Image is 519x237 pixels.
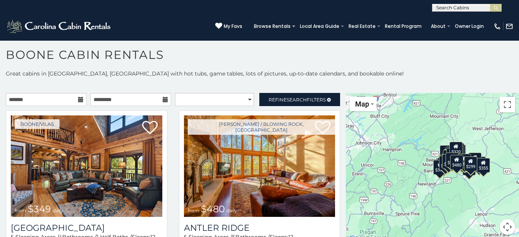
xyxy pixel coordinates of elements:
[201,203,225,215] span: $480
[11,115,162,217] img: Diamond Creek Lodge
[53,208,63,213] span: daily
[500,219,515,235] button: Map camera controls
[188,208,199,213] span: from
[269,97,326,103] span: Refine Filters
[215,22,242,30] a: My Favs
[458,154,471,168] div: $380
[477,158,490,173] div: $355
[355,100,369,108] span: Map
[226,208,237,213] span: daily
[224,23,242,30] span: My Favs
[464,156,477,171] div: $299
[505,22,513,30] img: mail-regular-white.png
[442,154,455,169] div: $395
[11,223,162,233] h3: Diamond Creek Lodge
[188,119,335,135] a: [PERSON_NAME] / Blowing Rock, [GEOGRAPHIC_DATA]
[250,21,294,32] a: Browse Rentals
[296,21,343,32] a: Local Area Guide
[6,19,113,34] img: White-1-2.png
[440,145,453,160] div: $635
[446,148,459,163] div: $210
[287,97,307,103] span: Search
[451,21,488,32] a: Owner Login
[11,115,162,217] a: Diamond Creek Lodge from $349 daily
[259,93,340,106] a: RefineSearchFilters
[15,119,60,129] a: Boone/Vilas
[345,21,379,32] a: Real Estate
[450,155,463,170] div: $480
[427,21,449,32] a: About
[468,153,482,167] div: $930
[184,223,335,233] a: Antler Ridge
[15,208,26,213] span: from
[184,115,335,217] img: Antler Ridge
[28,203,51,215] span: $349
[11,223,162,233] a: [GEOGRAPHIC_DATA]
[439,156,453,170] div: $325
[446,153,459,167] div: $225
[500,97,515,112] button: Toggle fullscreen view
[449,142,463,156] div: $320
[493,22,501,30] img: phone-regular-white.png
[142,120,158,136] a: Add to favorites
[381,21,425,32] a: Rental Program
[434,160,447,175] div: $375
[350,97,377,111] button: Change map style
[184,115,335,217] a: Antler Ridge from $480 daily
